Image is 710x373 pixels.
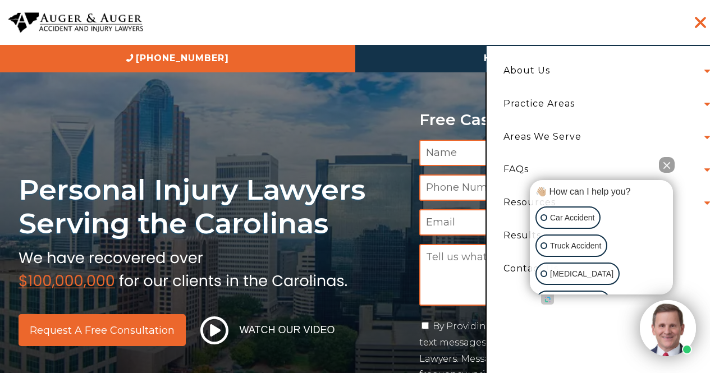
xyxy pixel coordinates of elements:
a: About Us [495,54,558,88]
p: [MEDICAL_DATA] [550,267,613,281]
a: Resources [495,186,564,219]
a: Open intaker chat [541,294,554,305]
a: FAQs [495,153,537,186]
a: Areas We Serve [495,121,590,154]
img: Intaker widget Avatar [640,300,696,356]
input: Email [419,209,692,236]
span: Request a Free Consultation [30,325,175,335]
img: sub text [19,246,347,289]
p: Free Case Evaluation [419,111,692,128]
input: Phone Number [419,174,692,201]
div: 👋🏼 How can I help you? [533,186,670,198]
p: Truck Accident [550,239,601,253]
a: Practice Areas [495,88,583,121]
button: Close Intaker Chat Widget [659,157,675,173]
img: Auger & Auger Accident and Injury Lawyers Logo [8,12,143,33]
a: Request a Free Consultation [19,314,186,346]
button: Watch Our Video [197,316,338,345]
p: Car Accident [550,211,594,225]
h1: Personal Injury Lawyers Serving the Carolinas [19,173,406,241]
button: Menu [684,11,706,34]
input: Name [419,140,692,166]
